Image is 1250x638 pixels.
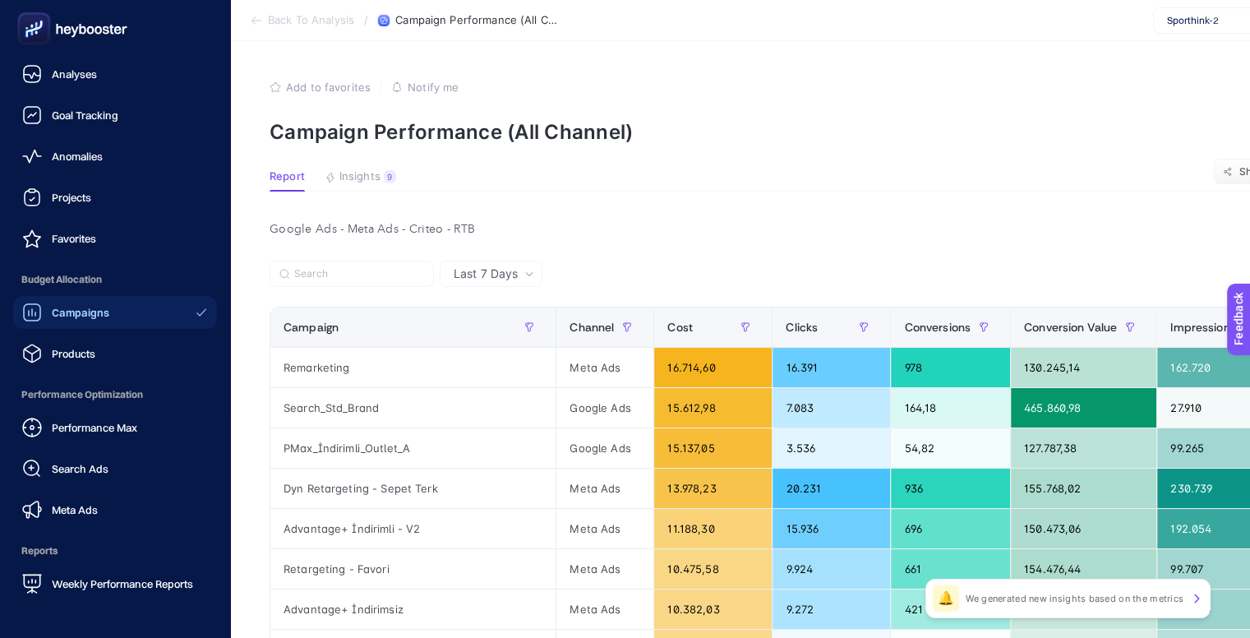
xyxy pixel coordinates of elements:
div: 13.978,23 [654,469,772,508]
div: 150.473,06 [1011,509,1156,548]
div: 3.536 [773,428,890,468]
span: Campaign Performance (All Channel) [395,14,560,27]
div: Remarketing [270,348,556,387]
div: 465.860,98 [1011,388,1156,428]
a: Meta Ads [13,493,217,526]
div: 10.475,58 [654,549,772,589]
span: Campaigns [52,306,109,319]
span: Insights [339,170,381,183]
div: 127.787,38 [1011,428,1156,468]
span: Conversion Value [1024,321,1117,334]
div: Advantage+ İndirimsiz [270,589,556,629]
div: 154.476,44 [1011,549,1156,589]
div: Advantage+ İndirimli - V2 [270,509,556,548]
div: 9 [384,170,396,183]
a: Campaigns [13,296,217,329]
a: Analyses [13,58,217,90]
div: Meta Ads [556,549,653,589]
span: Back To Analysis [268,14,354,27]
span: Reports [13,534,217,567]
div: 7.083 [773,388,890,428]
div: 16.714,60 [654,348,772,387]
div: 11.188,30 [654,509,772,548]
div: 10.382,03 [654,589,772,629]
span: Conversions [904,321,971,334]
div: 978 [891,348,1010,387]
span: Last 7 Days [454,266,518,282]
span: Anomalies [52,150,103,163]
div: 9.924 [773,549,890,589]
span: Analyses [52,67,97,81]
a: Anomalies [13,140,217,173]
div: 15.137,05 [654,428,772,468]
a: Products [13,337,217,370]
button: Notify me [391,81,459,94]
a: Search Ads [13,452,217,485]
span: Meta Ads [52,503,98,516]
span: Search Ads [52,462,108,475]
span: Performance Max [52,421,137,434]
div: Meta Ads [556,509,653,548]
div: 130.245,14 [1011,348,1156,387]
span: Notify me [408,81,459,94]
span: Favorites [52,232,96,245]
span: Report [270,170,305,183]
span: Projects [52,191,91,204]
div: Meta Ads [556,469,653,508]
div: 421 [891,589,1010,629]
div: 155.768,02 [1011,469,1156,508]
a: Goal Tracking [13,99,217,132]
a: Favorites [13,222,217,255]
div: Meta Ads [556,589,653,629]
span: Cost [667,321,693,334]
span: Products [52,347,95,360]
p: We generated new insights based on the metrics [966,592,1183,605]
div: Google Ads [556,428,653,468]
div: 936 [891,469,1010,508]
div: Meta Ads [556,348,653,387]
span: Clicks [786,321,818,334]
div: Google Ads [556,388,653,428]
span: Campaign [284,321,339,334]
div: 696 [891,509,1010,548]
div: 15.936 [773,509,890,548]
div: 🔔 [933,585,959,612]
span: Performance Optimization [13,378,217,411]
a: Weekly Performance Reports [13,567,217,600]
div: Retargeting - Favori [270,549,556,589]
div: 15.612,98 [654,388,772,428]
div: 16.391 [773,348,890,387]
div: 9.272 [773,589,890,629]
span: / [364,13,368,26]
div: PMax_İndirimli_Outlet_A [270,428,556,468]
span: Goal Tracking [52,109,118,122]
span: Feedback [10,5,62,18]
a: Performance Max [13,411,217,444]
div: 661 [891,549,1010,589]
span: Weekly Performance Reports [52,577,193,590]
div: Search_Std_Brand [270,388,556,428]
button: Add to favorites [270,81,371,94]
span: Add to favorites [286,81,371,94]
div: Dyn Retargeting - Sepet Terk [270,469,556,508]
div: 54,82 [891,428,1010,468]
span: Budget Allocation [13,263,217,296]
div: 164,18 [891,388,1010,428]
span: Channel [570,321,614,334]
input: Search [294,268,424,280]
div: 20.231 [773,469,890,508]
a: Projects [13,181,217,214]
span: Impressions [1170,321,1236,334]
